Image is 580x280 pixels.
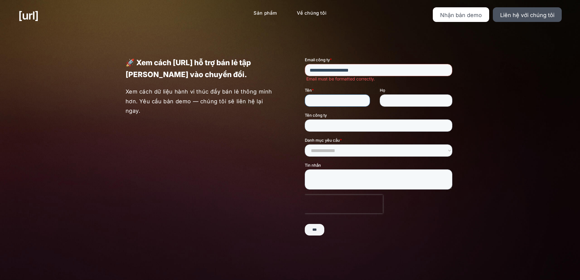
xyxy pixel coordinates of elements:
[500,12,554,18] font: Liên hệ với chúng tôi
[18,7,38,24] a: [URL]
[493,7,562,22] a: Liên hệ với chúng tôi
[292,7,331,19] a: Về chúng tôi
[297,10,326,16] font: Về chúng tôi
[254,10,277,16] font: Sản phẩm
[18,9,38,22] font: [URL]
[440,12,482,18] font: Nhận bản demo
[305,57,455,253] iframe: Mẫu 1
[126,58,251,79] font: 🚀 Xem cách [URL] hỗ trợ bán lẻ tập [PERSON_NAME] vào chuyển đổi.
[249,7,282,19] a: Sản phẩm
[433,7,489,22] a: Nhận bản demo
[126,88,272,114] font: Xem cách dữ liệu hành vi thúc đẩy bán lẻ thông minh hơn. Yêu cầu bản demo — chúng tôi sẽ liên hệ ...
